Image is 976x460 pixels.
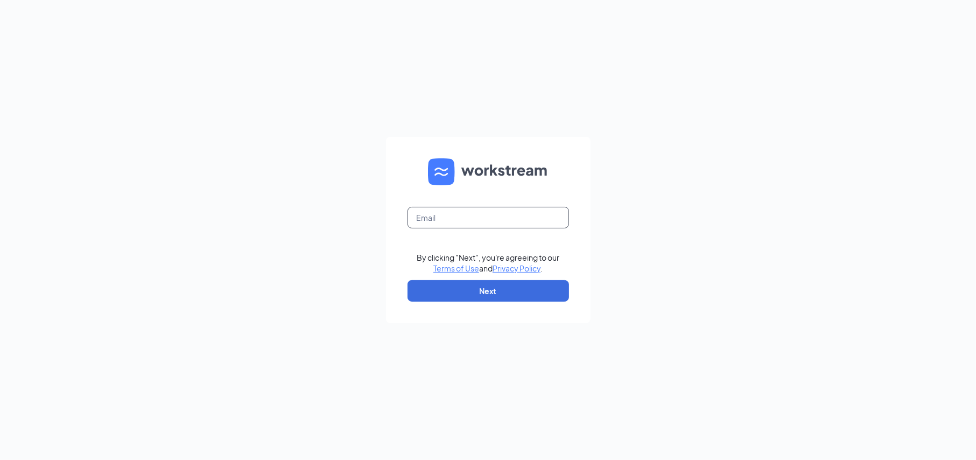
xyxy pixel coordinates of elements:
[428,158,549,185] img: WS logo and Workstream text
[408,280,569,302] button: Next
[433,263,479,273] a: Terms of Use
[408,207,569,228] input: Email
[493,263,540,273] a: Privacy Policy
[417,252,559,274] div: By clicking "Next", you're agreeing to our and .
